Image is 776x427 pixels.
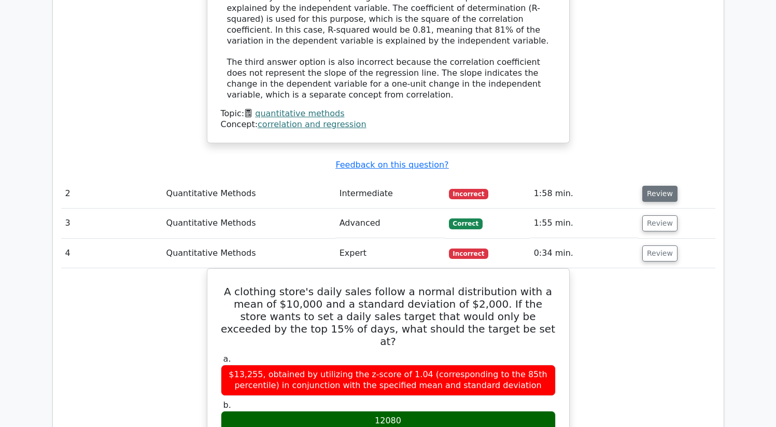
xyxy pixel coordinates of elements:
td: 4 [61,239,162,268]
td: 1:58 min. [530,179,638,209]
div: $13,255, obtained by utilizing the z-score of 1.04 (corresponding to the 85th percentile) in conj... [221,365,556,396]
td: 2 [61,179,162,209]
span: Incorrect [449,189,489,199]
td: Quantitative Methods [162,179,335,209]
td: Intermediate [335,179,445,209]
td: Quantitative Methods [162,239,335,268]
span: Incorrect [449,249,489,259]
button: Review [642,215,678,231]
a: quantitative methods [255,108,344,118]
a: correlation and regression [258,119,366,129]
td: Expert [335,239,445,268]
td: 1:55 min. [530,209,638,238]
div: Concept: [221,119,556,130]
h5: A clothing store's daily sales follow a normal distribution with a mean of $10,000 and a standard... [220,285,557,348]
td: 3 [61,209,162,238]
span: a. [223,354,231,364]
span: Correct [449,218,483,229]
button: Review [642,186,678,202]
span: b. [223,400,231,410]
div: Topic: [221,108,556,119]
td: 0:34 min. [530,239,638,268]
td: Advanced [335,209,445,238]
td: Quantitative Methods [162,209,335,238]
a: Feedback on this question? [335,160,448,170]
button: Review [642,245,678,261]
